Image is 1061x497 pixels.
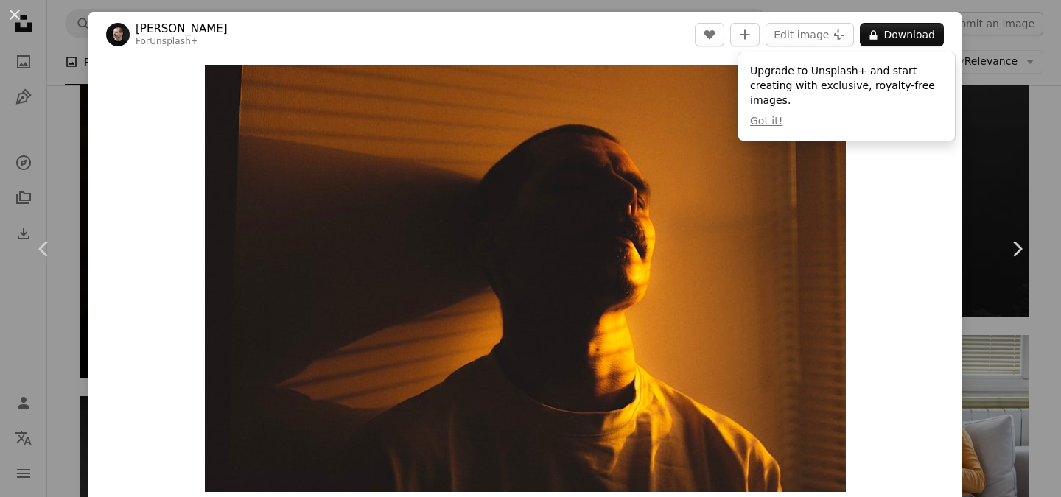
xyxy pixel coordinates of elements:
[750,114,782,129] button: Got it!
[106,23,130,46] img: Go to Joshua Earle's profile
[860,23,944,46] button: Download
[136,36,228,48] div: For
[205,65,846,492] img: A man standing in front of a window
[766,23,854,46] button: Edit image
[136,21,228,36] a: [PERSON_NAME]
[738,52,955,141] div: Upgrade to Unsplash+ and start creating with exclusive, royalty-free images.
[730,23,760,46] button: Add to Collection
[973,178,1061,320] a: Next
[150,36,198,46] a: Unsplash+
[695,23,724,46] button: Like
[205,65,846,492] button: Zoom in on this image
